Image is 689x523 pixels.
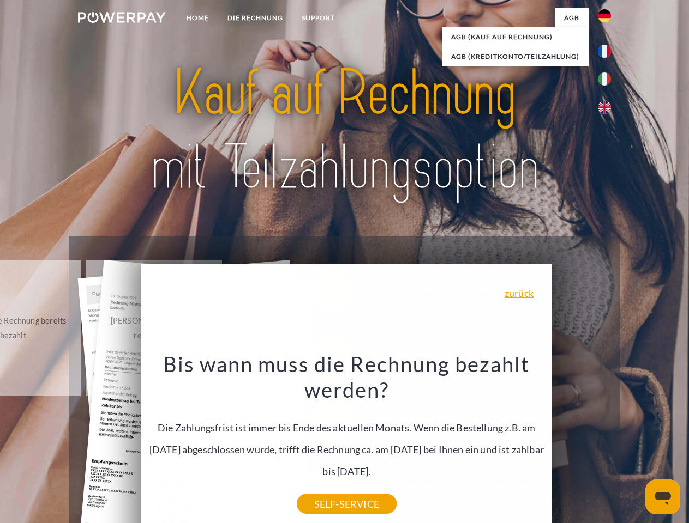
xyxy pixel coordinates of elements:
[292,8,344,28] a: SUPPORT
[147,351,546,403] h3: Bis wann muss die Rechnung bezahlt werden?
[177,8,218,28] a: Home
[104,52,585,209] img: title-powerpay_de.svg
[297,494,397,514] a: SELF-SERVICE
[442,27,589,47] a: AGB (Kauf auf Rechnung)
[555,8,589,28] a: agb
[93,313,215,343] div: [PERSON_NAME] wurde retourniert
[505,288,534,298] a: zurück
[218,8,292,28] a: DIE RECHNUNG
[598,101,611,114] img: en
[598,45,611,58] img: fr
[598,9,611,22] img: de
[147,351,546,504] div: Die Zahlungsfrist ist immer bis Ende des aktuellen Monats. Wenn die Bestellung z.B. am [DATE] abg...
[645,479,680,514] iframe: Schaltfläche zum Öffnen des Messaging-Fensters
[598,72,611,86] img: it
[78,12,166,23] img: logo-powerpay-white.svg
[442,47,589,66] a: AGB (Kreditkonto/Teilzahlung)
